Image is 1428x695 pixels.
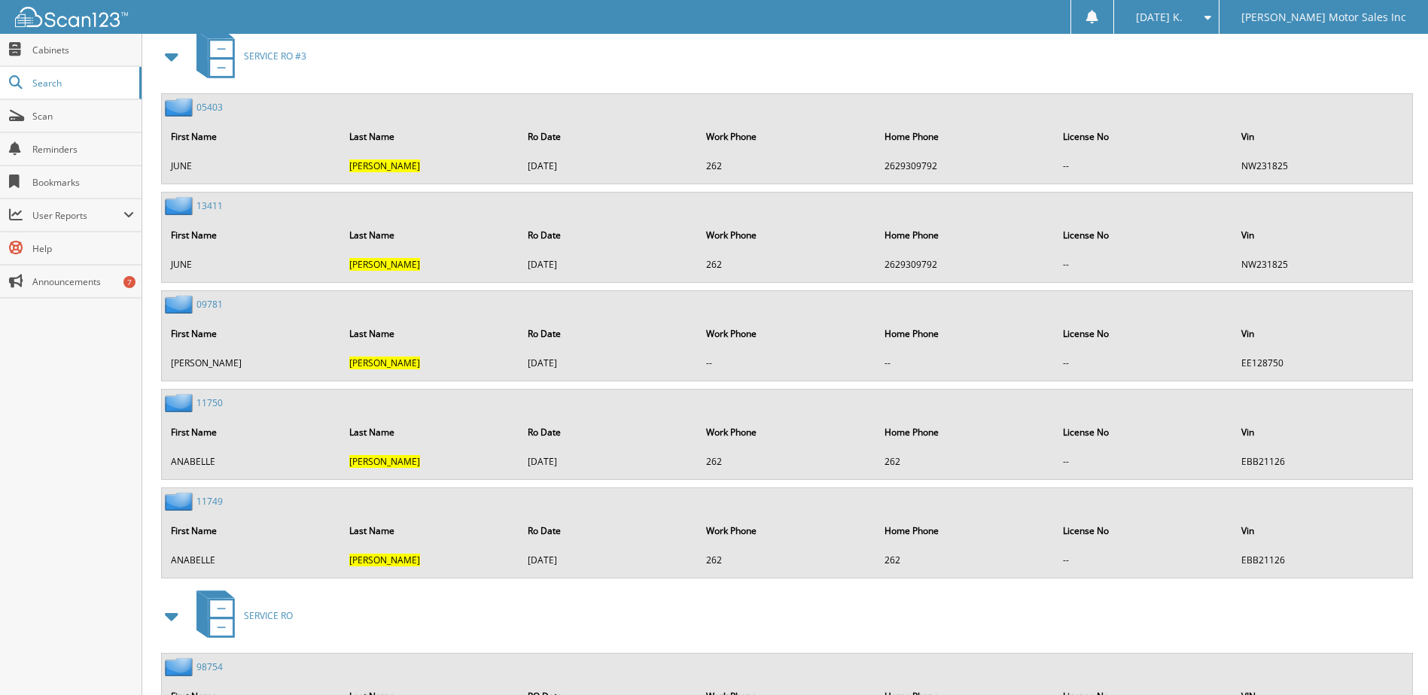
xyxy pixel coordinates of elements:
img: folder2.png [165,98,196,117]
td: ANABELLE [163,548,340,572]
span: [PERSON_NAME] Motor Sales Inc [1241,13,1406,22]
td: [DATE] [520,153,697,178]
td: 262 [699,548,875,572]
th: Home Phone [877,318,1054,349]
span: [PERSON_NAME] [349,159,420,172]
td: [DATE] [520,252,697,277]
th: License No [1055,417,1232,448]
th: Work Phone [699,318,875,349]
th: Work Phone [699,121,875,152]
th: Work Phone [699,220,875,250]
td: -- [1055,449,1232,474]
th: Vin [1234,515,1411,546]
th: First Name [163,417,340,448]
span: SERVICE RO [244,609,293,622]
span: [PERSON_NAME] [349,357,420,369]
span: Scan [32,110,134,123]
span: Cabinets [32,44,134,56]
img: folder2.png [165,393,196,412]
td: 262 [699,252,875,277]
td: -- [699,351,875,375]
a: 05403 [196,101,223,114]
td: 262 [877,449,1054,474]
td: EBB21126 [1234,548,1411,572]
th: License No [1055,515,1232,546]
img: scan123-logo-white.svg [15,7,128,27]
img: folder2.png [165,295,196,314]
span: [PERSON_NAME] [349,258,420,271]
td: NW231825 [1234,153,1411,178]
th: License No [1055,220,1232,250]
th: First Name [163,121,340,152]
a: SERVICE RO #3 [187,26,306,86]
td: EE128750 [1234,351,1411,375]
th: Vin [1234,318,1411,349]
span: User Reports [32,209,123,222]
td: 262 [877,548,1054,572]
span: [PERSON_NAME] [349,455,420,468]
span: SERVICE RO #3 [244,50,306,62]
td: EBB21126 [1234,449,1411,474]
span: [PERSON_NAME] [349,554,420,566]
td: 262 [699,449,875,474]
a: 98754 [196,660,223,673]
span: Bookmarks [32,176,134,189]
span: [DATE] K. [1136,13,1183,22]
td: JUNE [163,252,340,277]
a: 11750 [196,396,223,409]
th: Home Phone [877,121,1054,152]
th: Ro Date [520,121,697,152]
th: Work Phone [699,417,875,448]
th: Last Name [342,121,519,152]
a: 13411 [196,199,223,212]
span: Reminders [32,143,134,156]
a: SERVICE RO [187,586,293,645]
img: folder2.png [165,492,196,511]
td: -- [877,351,1054,375]
div: 7 [123,276,135,288]
td: -- [1055,548,1232,572]
th: Vin [1234,417,1411,448]
th: Ro Date [520,318,697,349]
td: ANABELLE [163,449,340,474]
a: 11749 [196,495,223,508]
span: Announcements [32,275,134,288]
td: -- [1055,252,1232,277]
th: Home Phone [877,417,1054,448]
th: Last Name [342,515,519,546]
td: 2629309792 [877,153,1054,178]
td: [PERSON_NAME] [163,351,340,375]
th: Ro Date [520,515,697,546]
th: Last Name [342,318,519,349]
td: -- [1055,153,1232,178]
th: License No [1055,318,1232,349]
th: Home Phone [877,220,1054,250]
th: Ro Date [520,417,697,448]
iframe: Chat Widget [1353,623,1428,695]
td: -- [1055,351,1232,375]
th: License No [1055,121,1232,152]
img: folder2.png [165,657,196,676]
th: First Name [163,515,340,546]
th: Ro Date [520,220,697,250]
td: 2629309792 [877,252,1054,277]
span: Help [32,242,134,255]
span: Search [32,77,132,90]
td: [DATE] [520,351,697,375]
th: Last Name [342,417,519,448]
th: Last Name [342,220,519,250]
td: [DATE] [520,449,697,474]
th: Work Phone [699,515,875,546]
th: Vin [1234,121,1411,152]
a: 09781 [196,298,223,311]
td: [DATE] [520,548,697,572]
td: NW231825 [1234,252,1411,277]
th: First Name [163,318,340,349]
td: JUNE [163,153,340,178]
td: 262 [699,153,875,178]
img: folder2.png [165,196,196,215]
th: Vin [1234,220,1411,250]
th: Home Phone [877,515,1054,546]
th: First Name [163,220,340,250]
